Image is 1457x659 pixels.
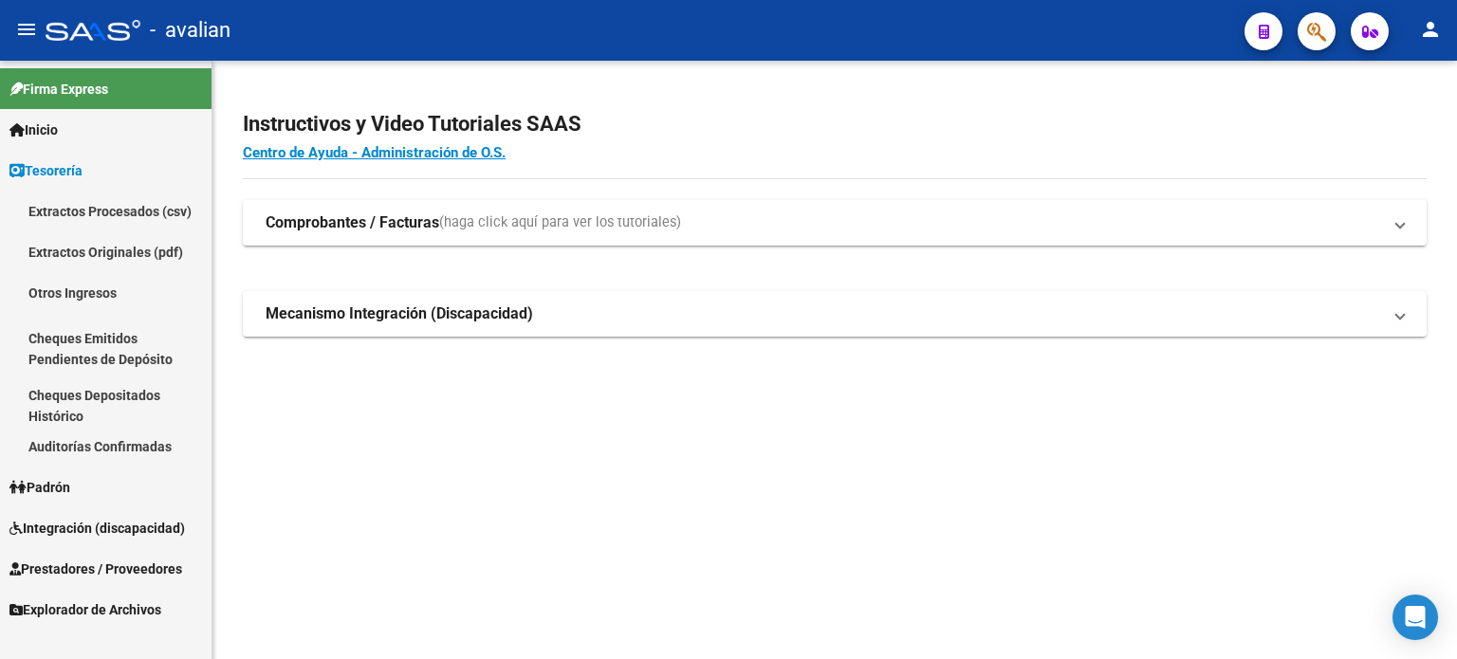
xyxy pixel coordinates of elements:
span: Prestadores / Proveedores [9,558,182,579]
span: Padrón [9,477,70,498]
span: Integración (discapacidad) [9,518,185,539]
span: Inicio [9,119,58,140]
span: (haga click aquí para ver los tutoriales) [439,212,681,233]
span: Firma Express [9,79,108,100]
a: Centro de Ayuda - Administración de O.S. [243,144,506,161]
mat-icon: person [1419,18,1442,41]
span: - avalian [150,9,231,51]
mat-icon: menu [15,18,38,41]
mat-expansion-panel-header: Comprobantes / Facturas(haga click aquí para ver los tutoriales) [243,200,1427,246]
span: Explorador de Archivos [9,599,161,620]
span: Tesorería [9,160,83,181]
div: Open Intercom Messenger [1392,595,1438,640]
h2: Instructivos y Video Tutoriales SAAS [243,106,1427,142]
strong: Comprobantes / Facturas [266,212,439,233]
strong: Mecanismo Integración (Discapacidad) [266,303,533,324]
mat-expansion-panel-header: Mecanismo Integración (Discapacidad) [243,291,1427,337]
